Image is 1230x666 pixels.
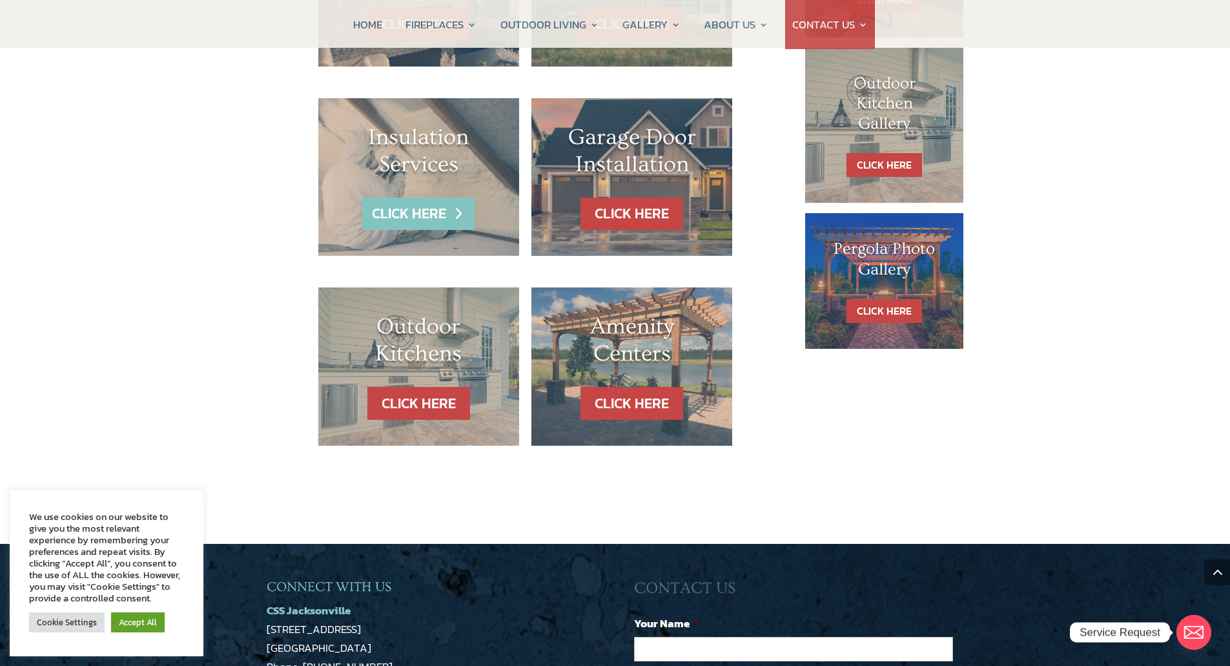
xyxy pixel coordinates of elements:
h3: CONTACT US [634,579,963,605]
a: CSS Jacksonville [267,602,351,619]
a: CLICK HERE [846,153,922,177]
h1: Garage Door Installation [557,124,706,185]
a: CLICK HERE [846,299,922,323]
a: [GEOGRAPHIC_DATA] [267,640,371,656]
a: Cookie Settings [29,612,105,632]
a: Email [1176,615,1211,650]
h1: Pergola Photo Gallery [831,239,938,286]
h1: Outdoor Kitchens [344,313,493,374]
a: CLICK HERE [362,198,475,231]
span: CONNECT WITH US [267,579,391,594]
div: We use cookies on our website to give you the most relevant experience by remembering your prefer... [29,511,184,604]
h1: Outdoor Kitchen Gallery [831,74,938,141]
a: Accept All [111,612,165,632]
a: CLICK HERE [580,387,683,420]
h1: Amenity Centers [557,313,706,374]
label: Your Name [634,616,700,630]
h1: Insulation Services [344,124,493,185]
a: CLICK HERE [367,387,470,420]
a: [STREET_ADDRESS] [267,621,361,638]
a: CLICK HERE [580,198,683,231]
